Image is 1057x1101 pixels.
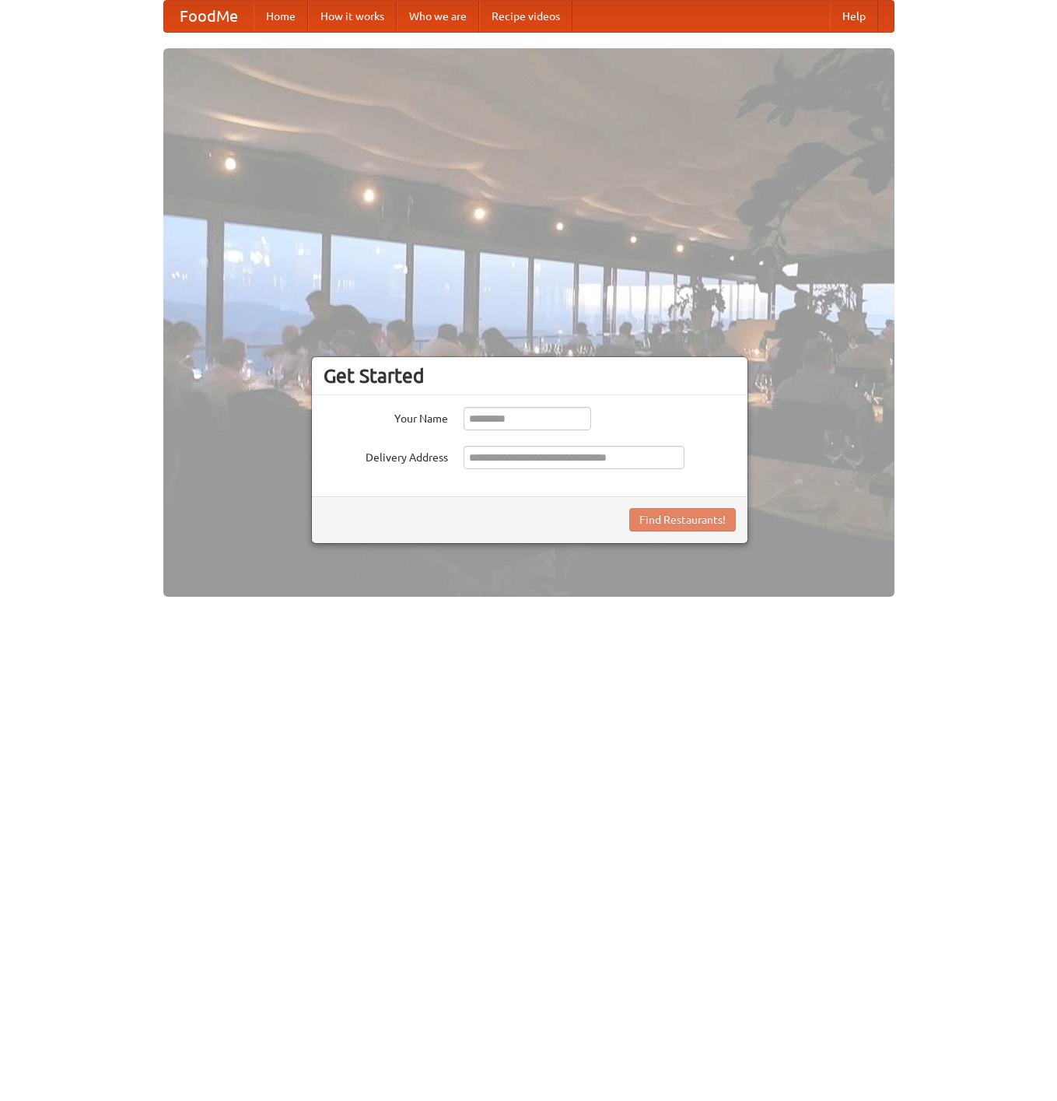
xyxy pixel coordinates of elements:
[479,1,572,32] a: Recipe videos
[324,407,448,426] label: Your Name
[164,1,254,32] a: FoodMe
[308,1,397,32] a: How it works
[397,1,479,32] a: Who we are
[324,364,736,387] h3: Get Started
[830,1,878,32] a: Help
[324,446,448,465] label: Delivery Address
[254,1,308,32] a: Home
[629,508,736,531] button: Find Restaurants!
